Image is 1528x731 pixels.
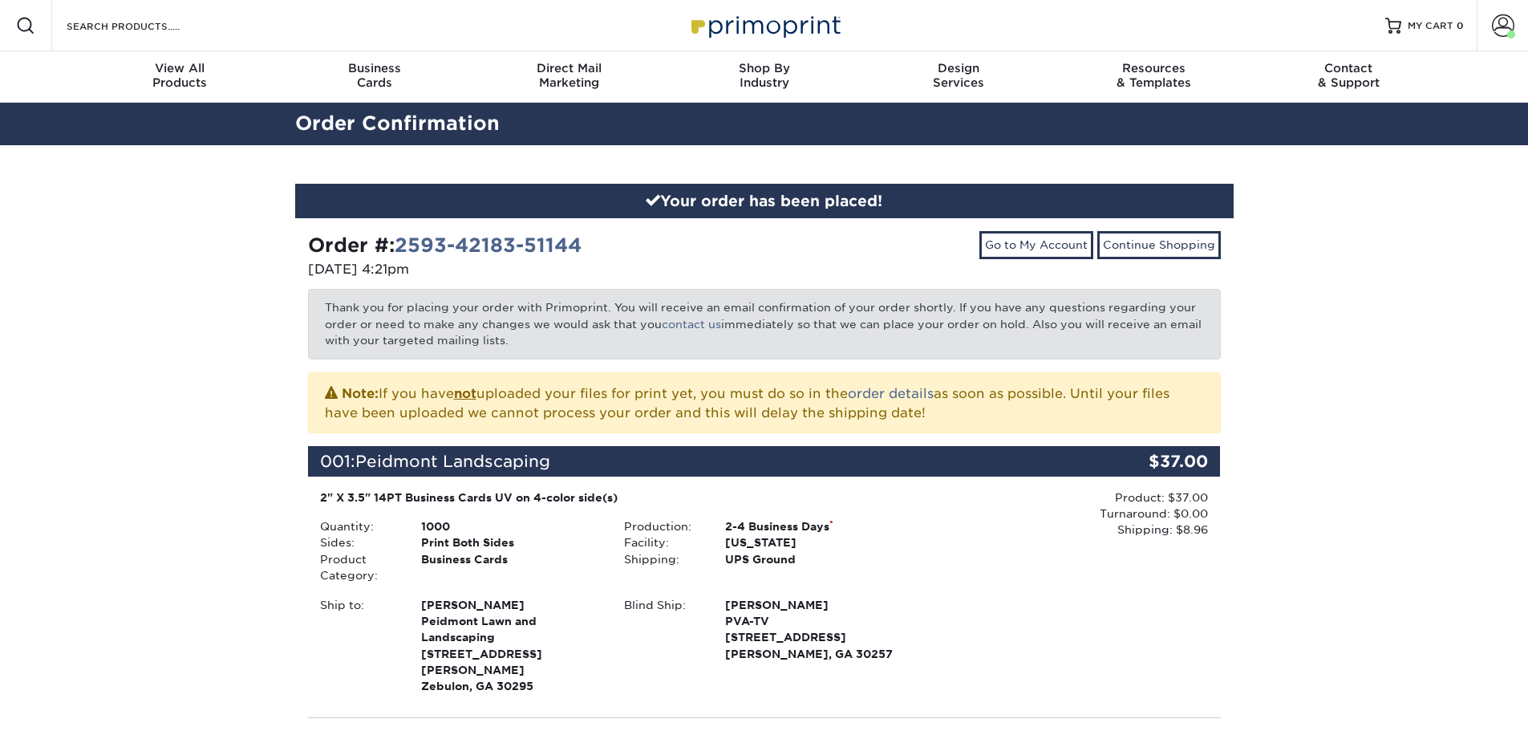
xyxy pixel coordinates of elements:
[320,489,905,506] div: 2" X 3.5" 14PT Business Cards UV on 4-color side(s)
[1251,61,1446,75] span: Contact
[667,51,861,103] a: Shop ByIndustry
[283,109,1246,139] h2: Order Confirmation
[1457,20,1464,31] span: 0
[409,551,612,584] div: Business Cards
[83,61,278,90] div: Products
[1251,61,1446,90] div: & Support
[342,386,379,401] strong: Note:
[725,613,904,629] span: PVA-TV
[684,8,845,43] img: Primoprint
[409,518,612,534] div: 1000
[472,61,667,90] div: Marketing
[421,597,600,693] strong: Zebulon, GA 30295
[308,518,409,534] div: Quantity:
[725,597,904,613] span: [PERSON_NAME]
[472,51,667,103] a: Direct MailMarketing
[725,597,904,660] strong: [PERSON_NAME], GA 30257
[308,534,409,550] div: Sides:
[916,489,1208,538] div: Product: $37.00 Turnaround: $0.00 Shipping: $8.96
[713,551,916,567] div: UPS Ground
[325,383,1204,423] p: If you have uploaded your files for print yet, you must do so in the as soon as possible. Until y...
[308,289,1221,359] p: Thank you for placing your order with Primoprint. You will receive an email confirmation of your ...
[1251,51,1446,103] a: Contact& Support
[1056,61,1251,90] div: & Templates
[1097,231,1221,258] a: Continue Shopping
[421,613,600,646] span: Peidmont Lawn and Landscaping
[1408,19,1453,33] span: MY CART
[979,231,1093,258] a: Go to My Account
[308,446,1068,477] div: 001:
[472,61,667,75] span: Direct Mail
[612,551,713,567] div: Shipping:
[713,518,916,534] div: 2-4 Business Days
[421,646,600,679] span: [STREET_ADDRESS][PERSON_NAME]
[861,61,1056,75] span: Design
[713,534,916,550] div: [US_STATE]
[83,61,278,75] span: View All
[1068,446,1221,477] div: $37.00
[667,61,861,90] div: Industry
[308,260,752,279] p: [DATE] 4:21pm
[667,61,861,75] span: Shop By
[308,597,409,695] div: Ship to:
[861,61,1056,90] div: Services
[454,386,476,401] b: not
[277,51,472,103] a: BusinessCards
[277,61,472,90] div: Cards
[83,51,278,103] a: View AllProducts
[612,534,713,550] div: Facility:
[355,452,550,471] span: Peidmont Landscaping
[1056,61,1251,75] span: Resources
[662,318,721,331] a: contact us
[295,184,1234,219] div: Your order has been placed!
[308,551,409,584] div: Product Category:
[421,597,600,613] span: [PERSON_NAME]
[848,386,934,401] a: order details
[65,16,221,35] input: SEARCH PRODUCTS.....
[1396,688,1528,731] iframe: Google Customer Reviews
[861,51,1056,103] a: DesignServices
[395,234,582,257] a: 2593-42183-51144
[1056,51,1251,103] a: Resources& Templates
[409,534,612,550] div: Print Both Sides
[308,234,582,257] strong: Order #:
[612,597,713,663] div: Blind Ship:
[277,61,472,75] span: Business
[612,518,713,534] div: Production:
[725,629,904,645] span: [STREET_ADDRESS]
